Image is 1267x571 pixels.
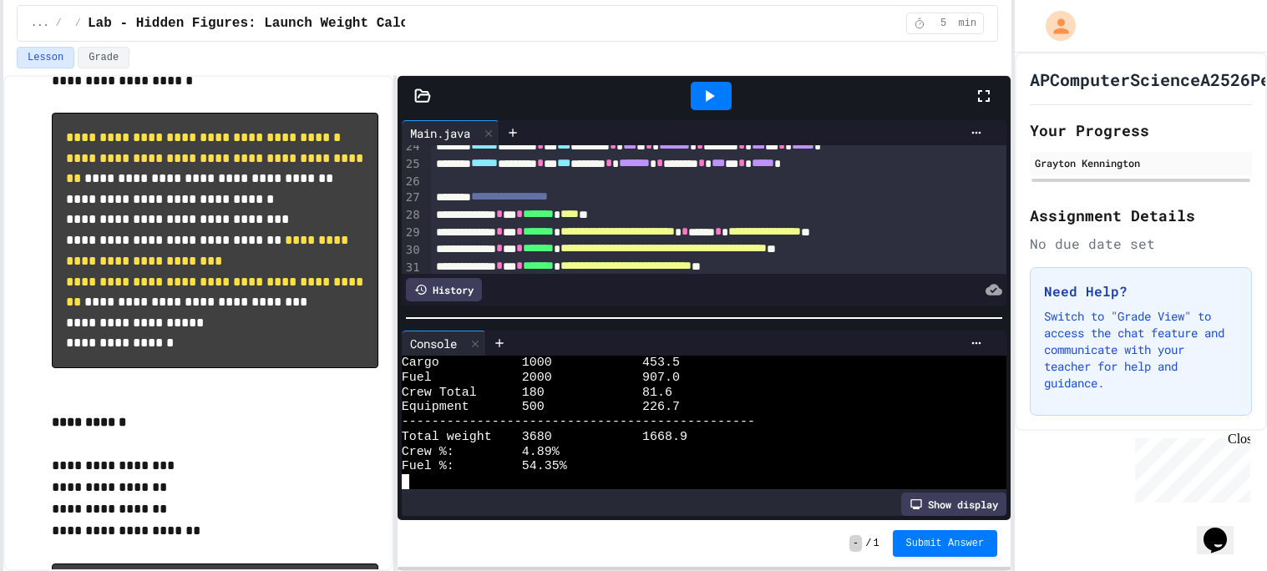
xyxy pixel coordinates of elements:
div: 24 [402,139,423,156]
span: Crew Total 180 81.6 [402,386,672,401]
div: Show display [901,493,1006,516]
span: Total weight 3680 1668.9 [402,430,687,445]
span: - [849,535,862,552]
span: / [56,17,62,30]
div: 30 [402,242,423,260]
iframe: chat widget [1128,432,1250,503]
div: 28 [402,207,423,225]
div: Grayton Kennington [1035,155,1247,170]
div: 25 [402,156,423,174]
span: Fuel %: 54.35% [402,459,567,474]
span: Fuel 2000 907.0 [402,371,680,386]
div: Console [402,331,486,356]
span: Equipment 500 226.7 [402,400,680,415]
div: Main.java [402,124,479,142]
h3: Need Help? [1044,281,1238,301]
h2: Your Progress [1030,119,1252,142]
span: Crew %: 4.89% [402,445,560,460]
span: Submit Answer [906,537,985,550]
div: Chat with us now!Close [7,7,115,106]
span: ... [31,17,49,30]
div: Console [402,335,465,352]
div: 27 [402,189,423,207]
span: / [865,537,871,550]
span: min [959,17,977,30]
span: ----------------------------------------------- [402,415,755,430]
span: 1 [873,537,879,550]
div: History [406,278,482,301]
div: No due date set [1030,234,1252,254]
h2: Assignment Details [1030,204,1252,227]
div: Main.java [402,120,499,145]
p: Switch to "Grade View" to access the chat feature and communicate with your teacher for help and ... [1044,308,1238,392]
span: / [75,17,81,30]
span: 5 [930,17,957,30]
div: 31 [402,260,423,277]
div: My Account [1028,7,1080,45]
span: Cargo 1000 453.5 [402,356,680,371]
span: Lab - Hidden Figures: Launch Weight Calculator [88,13,457,33]
iframe: chat widget [1197,504,1250,554]
div: 29 [402,225,423,242]
div: 26 [402,174,423,190]
button: Grade [78,47,129,68]
button: Lesson [17,47,74,68]
button: Submit Answer [893,530,998,557]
